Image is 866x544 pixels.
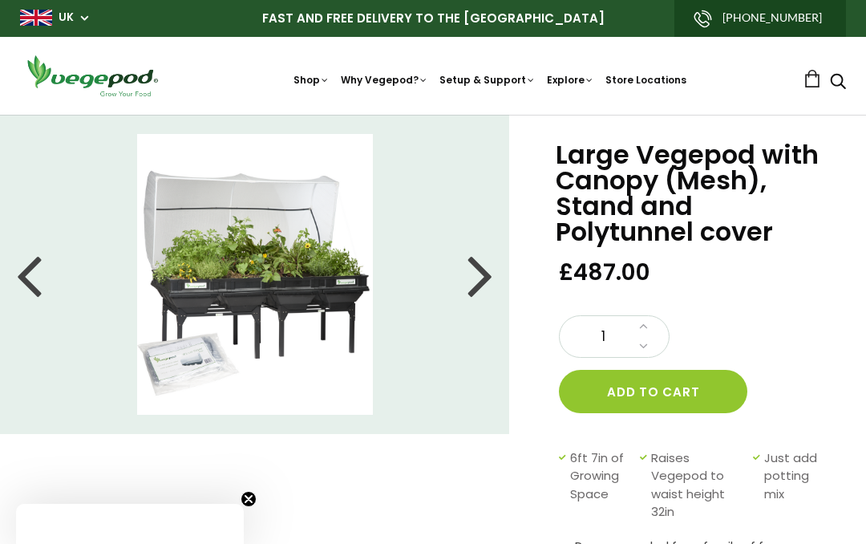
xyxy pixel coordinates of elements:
img: gb_large.png [20,10,52,26]
span: Just add potting mix [764,449,818,522]
a: Increase quantity by 1 [634,316,653,337]
span: £487.00 [559,258,650,287]
a: Decrease quantity by 1 [634,336,653,357]
button: Add to cart [559,370,747,413]
a: Explore [547,73,594,87]
button: Close teaser [241,491,257,507]
span: 1 [576,327,630,347]
img: Large Vegepod with Canopy (Mesh), Stand and Polytunnel cover [137,134,373,415]
a: Search [830,75,846,91]
img: Vegepod [20,53,164,99]
span: 6ft 7in of Growing Space [570,449,632,522]
a: UK [59,10,74,26]
a: Shop [293,73,330,87]
a: Why Vegepod? [341,73,428,87]
span: Raises Vegepod to waist height 32in [651,449,745,522]
div: Close teaser [16,504,244,544]
a: Store Locations [605,73,686,87]
h1: Large Vegepod with Canopy (Mesh), Stand and Polytunnel cover [556,142,826,245]
a: Setup & Support [439,73,536,87]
